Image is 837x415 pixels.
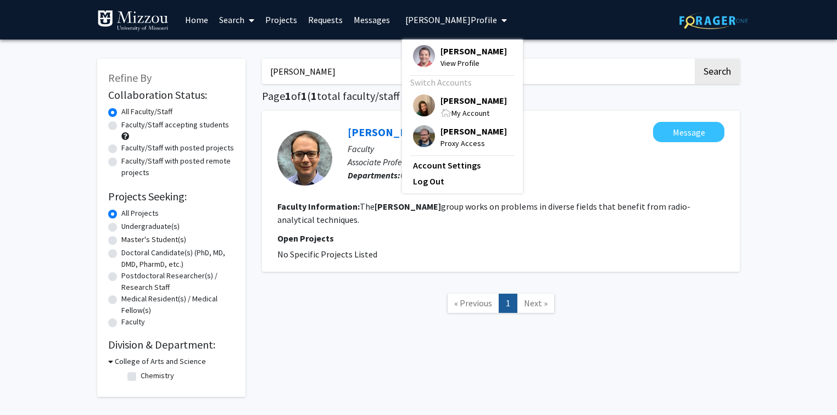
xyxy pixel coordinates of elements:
a: Requests [303,1,348,39]
span: [PERSON_NAME] [440,45,507,57]
fg-read-more: The group works on problems in diverse fields that benefit from radio-analytical techniques. [277,201,690,225]
a: [PERSON_NAME] [348,125,432,139]
img: Profile Picture [413,94,435,116]
a: Log Out [413,175,512,188]
a: Next Page [517,294,555,313]
span: 1 [285,89,291,103]
div: Profile Picture[PERSON_NAME]My Account [413,94,507,119]
b: [PERSON_NAME] [375,201,441,212]
span: Chemistry [400,170,436,181]
b: Departments: [348,170,400,181]
label: Faculty/Staff with posted remote projects [121,155,235,178]
button: Message John Brockman [653,122,724,142]
iframe: Chat [8,366,47,407]
h2: Division & Department: [108,338,235,351]
span: [PERSON_NAME] [440,125,507,137]
label: Undergraduate(s) [121,221,180,232]
label: Postdoctoral Researcher(s) / Research Staff [121,270,235,293]
img: Profile Picture [413,45,435,67]
span: [PERSON_NAME] [440,94,507,106]
a: 1 [499,294,517,313]
a: Home [180,1,214,39]
a: Account Settings [413,159,512,172]
div: Profile Picture[PERSON_NAME]View Profile [413,45,507,69]
label: Faculty/Staff accepting students [121,119,229,131]
span: [PERSON_NAME] Profile [405,14,497,25]
p: Open Projects [277,232,724,245]
b: Faculty Information: [277,201,360,212]
h1: Page of ( total faculty/staff results) [262,89,740,103]
div: Profile Picture[PERSON_NAME]Proxy Access [413,125,507,149]
label: Doctoral Candidate(s) (PhD, MD, DMD, PharmD, etc.) [121,247,235,270]
nav: Page navigation [262,283,740,327]
p: Associate Professor [348,155,724,169]
span: Proxy Access [440,137,507,149]
span: 1 [311,89,317,103]
h3: College of Arts and Science [115,356,206,367]
img: University of Missouri Logo [97,10,169,32]
span: 1 [301,89,307,103]
label: Medical Resident(s) / Medical Fellow(s) [121,293,235,316]
span: « Previous [454,298,492,309]
a: Previous Page [447,294,499,313]
span: View Profile [440,57,507,69]
h2: Projects Seeking: [108,190,235,203]
a: Projects [260,1,303,39]
label: Chemistry [141,370,174,382]
img: Profile Picture [413,125,435,147]
img: ForagerOne Logo [679,12,748,29]
label: All Projects [121,207,159,219]
a: Search [214,1,260,39]
p: Faculty [348,142,724,155]
span: No Specific Projects Listed [277,249,377,260]
span: My Account [451,108,489,118]
label: Faculty/Staff with posted projects [121,142,234,154]
label: Master's Student(s) [121,234,186,245]
span: Next » [524,298,548,309]
input: Search Keywords [262,59,693,84]
label: Faculty [121,316,145,328]
a: Messages [348,1,395,39]
label: All Faculty/Staff [121,106,172,117]
div: Switch Accounts [410,76,512,89]
span: Refine By [108,71,152,85]
button: Search [695,59,740,84]
h2: Collaboration Status: [108,88,235,102]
